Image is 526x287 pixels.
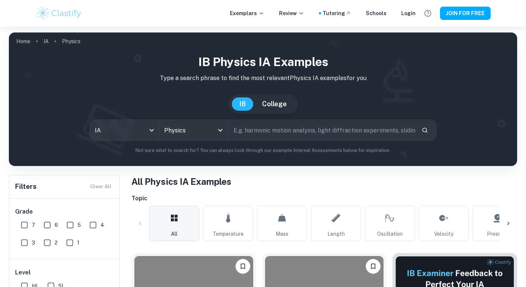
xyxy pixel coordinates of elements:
[32,221,35,229] span: 7
[255,97,294,111] button: College
[377,230,403,238] span: Oscillation
[78,221,81,229] span: 5
[62,37,80,45] p: Physics
[77,239,79,247] span: 1
[422,7,434,20] button: Help and Feedback
[90,120,159,141] div: IA
[232,97,253,111] button: IB
[55,239,58,247] span: 2
[15,147,511,154] p: Not sure what to search for? You can always look through our example Internal Assessments below f...
[15,53,511,71] h1: IB Physics IA examples
[434,230,453,238] span: Velocity
[228,120,416,141] input: E.g. harmonic motion analysis, light diffraction experiments, sliding objects down a ramp...
[16,36,30,46] a: Home
[366,9,386,17] a: Schools
[213,230,244,238] span: Temperature
[366,259,381,274] button: Please log in to bookmark exemplars
[419,124,431,136] button: Search
[131,175,517,188] h1: All Physics IA Examples
[131,194,517,203] h6: Topic
[487,230,508,238] span: Pressure
[171,230,178,238] span: All
[15,74,511,83] p: Type a search phrase to find the most relevant Physics IA examples for you
[15,268,114,277] h6: Level
[279,9,304,17] p: Review
[44,36,49,46] a: IA
[36,6,83,21] img: Clastify logo
[32,239,35,247] span: 3
[323,9,351,17] a: Tutoring
[236,259,250,274] button: Please log in to bookmark exemplars
[327,230,345,238] span: Length
[15,181,37,192] h6: Filters
[9,32,517,166] img: profile cover
[440,7,491,20] button: JOIN FOR FREE
[401,9,416,17] a: Login
[15,207,114,216] h6: Grade
[215,125,226,135] button: Open
[230,9,264,17] p: Exemplars
[100,221,104,229] span: 4
[276,230,288,238] span: Mass
[55,221,58,229] span: 6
